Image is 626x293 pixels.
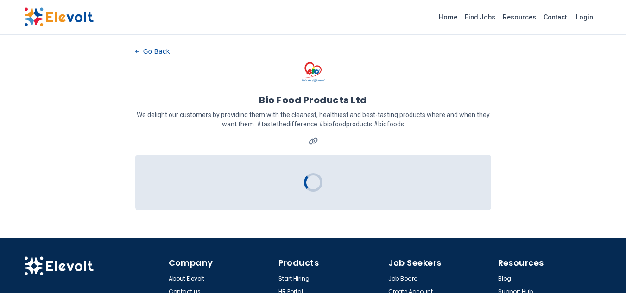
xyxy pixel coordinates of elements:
a: Blog [498,275,511,282]
a: Home [435,10,461,25]
a: Start Hiring [278,275,310,282]
a: About Elevolt [169,275,204,282]
h4: Products [278,256,383,269]
h4: Job Seekers [388,256,493,269]
img: Elevolt [24,7,94,27]
a: Find Jobs [461,10,499,25]
a: Login [570,8,599,26]
img: Elevolt [24,256,94,276]
div: Loading... [304,173,322,192]
button: Go Back [135,44,170,58]
a: Resources [499,10,540,25]
a: Contact [540,10,570,25]
h1: Bio Food Products Ltd [259,94,367,106]
p: We delight our customers by providing them with the cleanest, healthiest and best-tasting product... [135,110,491,129]
h4: Resources [498,256,602,269]
a: Job Board [388,275,418,282]
img: Bio Food Products Ltd [299,58,327,86]
h4: Company [169,256,273,269]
